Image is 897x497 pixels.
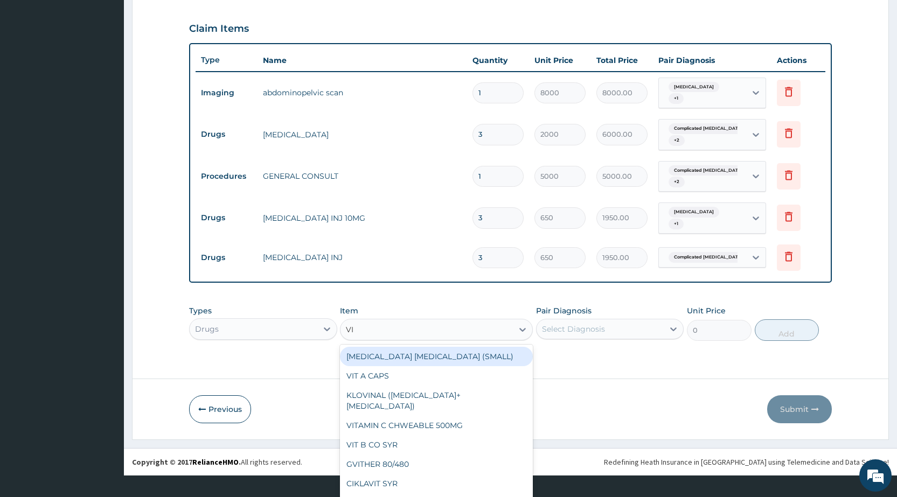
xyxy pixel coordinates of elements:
[62,136,149,244] span: We're online!
[192,457,239,467] a: RelianceHMO
[542,324,605,334] div: Select Diagnosis
[340,305,358,316] label: Item
[340,474,533,493] div: CIKLAVIT SYR
[604,457,889,467] div: Redefining Heath Insurance in [GEOGRAPHIC_DATA] using Telemedicine and Data Science!
[653,50,771,71] th: Pair Diagnosis
[177,5,203,31] div: Minimize live chat window
[5,294,205,332] textarea: Type your message and hit 'Enter'
[340,366,533,386] div: VIT A CAPS
[56,60,181,74] div: Chat with us now
[669,207,719,218] span: [MEDICAL_DATA]
[687,305,726,316] label: Unit Price
[189,306,212,316] label: Types
[340,416,533,435] div: VITAMIN C CHWEABLE 500MG
[132,457,241,467] strong: Copyright © 2017 .
[196,124,258,144] td: Drugs
[258,165,467,187] td: GENERAL CONSULT
[196,166,258,186] td: Procedures
[258,82,467,103] td: abdominopelvic scan
[771,50,825,71] th: Actions
[669,93,684,104] span: + 1
[669,177,685,187] span: + 2
[669,123,748,134] span: Complicated [MEDICAL_DATA]
[669,135,685,146] span: + 2
[196,248,258,268] td: Drugs
[20,54,44,81] img: d_794563401_company_1708531726252_794563401
[189,395,251,423] button: Previous
[340,347,533,366] div: [MEDICAL_DATA] [MEDICAL_DATA] (SMALL)
[258,50,467,71] th: Name
[755,319,819,341] button: Add
[196,208,258,228] td: Drugs
[529,50,591,71] th: Unit Price
[340,454,533,474] div: GVITHER 80/480
[340,386,533,416] div: KLOVINAL ([MEDICAL_DATA]­+[MEDICAL_DATA])
[536,305,592,316] label: Pair Diagnosis
[669,82,719,93] span: [MEDICAL_DATA]
[258,207,467,229] td: [MEDICAL_DATA] INJ 10MG
[195,324,219,334] div: Drugs
[258,247,467,268] td: [MEDICAL_DATA] INJ
[124,448,897,475] footer: All rights reserved.
[669,219,684,229] span: + 1
[196,83,258,103] td: Imaging
[196,50,258,70] th: Type
[340,435,533,454] div: VIT B CO SYR
[467,50,529,71] th: Quantity
[258,124,467,145] td: [MEDICAL_DATA]
[669,165,748,176] span: Complicated [MEDICAL_DATA]
[591,50,653,71] th: Total Price
[189,23,249,35] h3: Claim Items
[669,252,748,263] span: Complicated [MEDICAL_DATA]
[767,395,832,423] button: Submit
